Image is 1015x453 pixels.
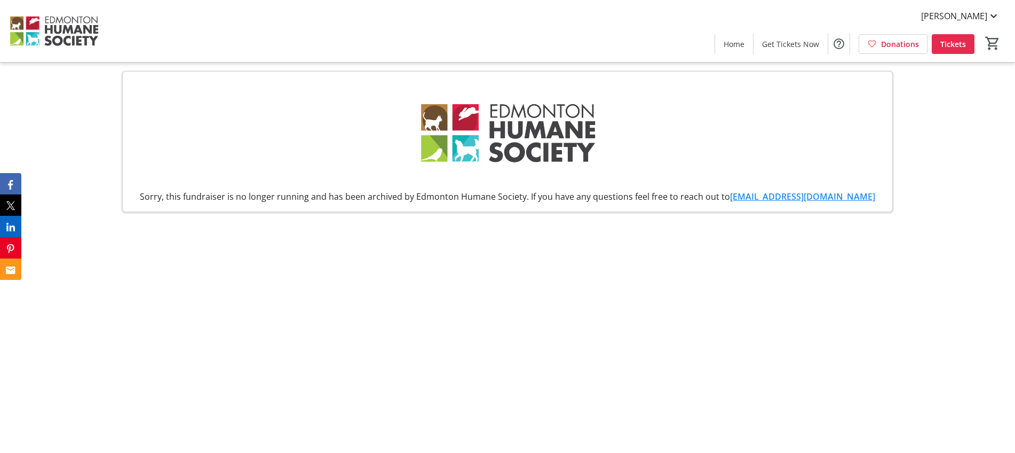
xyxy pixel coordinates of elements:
a: Get Tickets Now [754,34,828,54]
div: Sorry, this fundraiser is no longer running and has been archived by Edmonton Humane Society. If ... [131,190,884,203]
button: Cart [983,34,1002,53]
button: [PERSON_NAME] [913,7,1009,25]
span: Get Tickets Now [762,38,819,50]
a: [EMAIL_ADDRESS][DOMAIN_NAME] [730,191,875,202]
button: Help [828,33,850,54]
a: Tickets [932,34,974,54]
img: Edmonton Humane Society logo [414,80,602,186]
a: Donations [859,34,927,54]
span: Donations [881,38,919,50]
span: Tickets [940,38,966,50]
img: Edmonton Humane Society's Logo [6,4,101,58]
a: Home [715,34,753,54]
span: Home [724,38,744,50]
span: [PERSON_NAME] [921,10,987,22]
